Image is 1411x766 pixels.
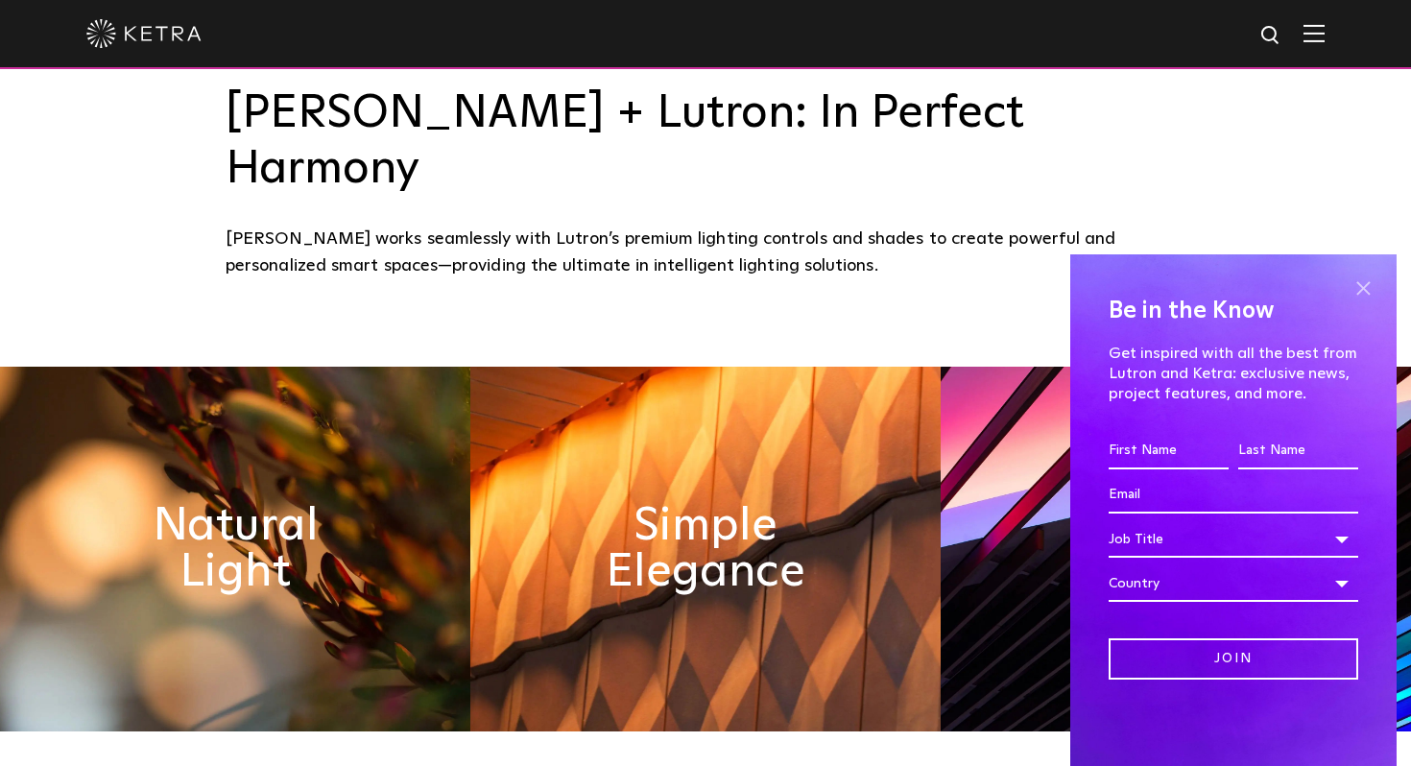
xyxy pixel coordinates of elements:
img: Hamburger%20Nav.svg [1303,24,1325,42]
h2: Simple Elegance [588,503,824,595]
img: flexible_timeless_ketra [941,367,1411,731]
img: search icon [1259,24,1283,48]
div: Job Title [1109,521,1358,558]
img: ketra-logo-2019-white [86,19,202,48]
h3: [PERSON_NAME] + Lutron: In Perfect Harmony [226,86,1185,197]
div: [PERSON_NAME] works seamlessly with Lutron’s premium lighting controls and shades to create power... [226,226,1185,280]
p: Get inspired with all the best from Lutron and Ketra: exclusive news, project features, and more. [1109,344,1358,403]
input: First Name [1109,433,1229,469]
img: simple_elegance [470,367,941,731]
h2: Flexible & Timeless [1059,503,1294,595]
input: Join [1109,638,1358,680]
input: Email [1109,477,1358,514]
h4: Be in the Know [1109,293,1358,329]
input: Last Name [1238,433,1358,469]
h2: Natural Light [118,503,353,595]
div: Country [1109,565,1358,602]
